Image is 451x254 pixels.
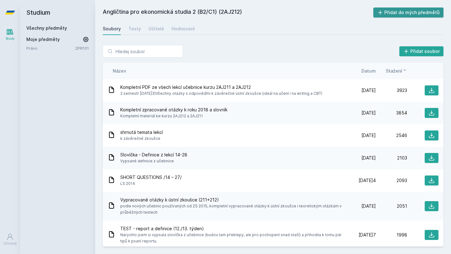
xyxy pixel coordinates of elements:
[75,46,89,51] a: 2PR101
[120,84,322,90] span: Kompletní PDF ze všech lekcí učebnice kurzu 2AJ211 a 2AJ212
[399,46,444,56] button: Přidat soubor
[120,90,322,97] span: 2.semestr [DATE]3)Všechny otázky s odpověďmi k závěrečné ústní zkoušce (ideál na učení i na writi...
[103,45,183,58] input: Hledej soubor
[376,110,407,116] div: 3854
[148,26,164,32] div: Učitelé
[376,203,407,209] div: 2051
[148,23,164,35] a: Učitelé
[376,232,407,238] div: 1998
[361,132,376,139] span: [DATE]
[361,110,376,116] span: [DATE]
[120,135,163,142] span: k závěrečné zkoušce
[172,23,195,35] a: Hodnocení
[359,232,376,238] span: [DATE]7
[128,26,141,32] div: Testy
[376,155,407,161] div: 2103
[120,203,342,216] span: podle nových učebnic používaných od ZS 2015, kompletní vypracované otázky k ústní zkoušce i teore...
[376,87,407,94] div: 3923
[386,68,402,74] span: Stažení
[120,180,182,187] span: LS 2014
[26,36,60,43] span: Moje předměty
[120,174,182,180] span: SHORT QUESTIONS /14 – 27/
[120,107,227,113] span: Kompletní zpracované otázky k roku 2018 a slovník
[376,177,407,184] div: 2093
[128,23,141,35] a: Testy
[120,197,342,203] span: Vypracované otázky k ústní zkoušce (211+212)
[373,8,444,18] button: Přidat do mých předmětů
[172,26,195,32] div: Hodnocení
[120,158,187,164] span: Vypsané definice z učebnice
[26,25,67,31] a: Všechny předměty
[376,132,407,139] div: 2546
[361,155,376,161] span: [DATE]
[120,113,227,119] span: Kompletní materiál ke kurzu 2AJ212 a 2AJ211
[120,129,163,135] span: shrnutá temata lekcí
[359,177,376,184] span: [DATE]4
[120,226,342,232] span: TEST - report a definice (12./13. týden)
[120,152,187,158] span: Slovíčka - Definice z lekcí 14-28
[386,68,407,74] button: Stažení
[3,241,17,246] div: Uživatel
[26,45,75,51] a: Právo
[1,230,19,249] a: Uživatel
[120,232,342,244] span: Narychlo jsem si vypsala slovíčka z učebnice (budou tam překlepy, ale pro pochopení snad stačí) a...
[6,36,15,41] div: Study
[113,68,126,74] button: Název
[361,68,376,74] button: Datum
[103,23,121,35] a: Soubory
[361,87,376,94] span: [DATE]
[103,8,373,18] h2: Angličtina pro ekonomická studia 2 (B2/C1) (2AJ212)
[1,25,19,44] a: Study
[361,203,376,209] span: [DATE]
[103,26,121,32] div: Soubory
